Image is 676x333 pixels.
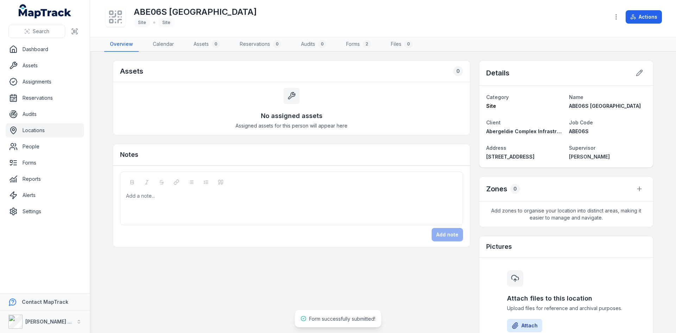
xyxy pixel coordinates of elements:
[626,10,662,24] button: Actions
[569,94,583,100] span: Name
[120,150,138,160] h3: Notes
[318,40,326,48] div: 0
[25,319,83,325] strong: [PERSON_NAME] Group
[138,20,146,25] span: Site
[486,242,512,252] h3: Pictures
[510,184,520,194] div: 0
[6,75,84,89] a: Assignments
[6,156,84,170] a: Forms
[6,58,84,73] a: Assets
[569,103,641,109] span: ABE06S [GEOGRAPHIC_DATA]
[569,153,646,160] a: [PERSON_NAME]
[340,37,377,52] a: Forms2
[158,18,175,27] div: Site
[569,128,589,134] span: ABE06S
[507,305,625,312] span: Upload files for reference and archival purposes.
[486,154,534,160] span: [STREET_ADDRESS]
[6,188,84,202] a: Alerts
[486,94,509,100] span: Category
[147,37,180,52] a: Calendar
[6,172,84,186] a: Reports
[486,119,501,125] span: Client
[486,103,496,109] span: Site
[486,145,506,151] span: Address
[486,68,509,78] h2: Details
[104,37,139,52] a: Overview
[479,202,653,227] span: Add zones to organise your location into distinct areas, making it easier to manage and navigate.
[236,122,348,129] span: Assigned assets for this person will appear here
[6,204,84,218] a: Settings
[6,140,84,154] a: People
[212,40,220,48] div: 0
[295,37,332,52] a: Audits0
[507,319,542,332] button: Attach
[6,123,84,137] a: Locations
[188,37,226,52] a: Assets0
[569,145,595,151] span: Supervisor
[569,119,593,125] span: Job Code
[134,6,257,18] h1: ABE06S [GEOGRAPHIC_DATA]
[507,294,625,303] h3: Attach files to this location
[8,25,65,38] button: Search
[120,66,143,76] h2: Assets
[6,91,84,105] a: Reservations
[19,4,71,18] a: MapTrack
[6,107,84,121] a: Audits
[486,184,507,194] h2: Zones
[6,42,84,56] a: Dashboard
[273,40,281,48] div: 0
[486,128,573,134] span: Abergeldie Complex Infrastructure
[22,299,68,305] strong: Contact MapTrack
[261,111,323,121] h3: No assigned assets
[404,40,413,48] div: 0
[234,37,287,52] a: Reservations0
[453,66,463,76] div: 0
[33,28,49,35] span: Search
[385,37,418,52] a: Files0
[363,40,371,48] div: 2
